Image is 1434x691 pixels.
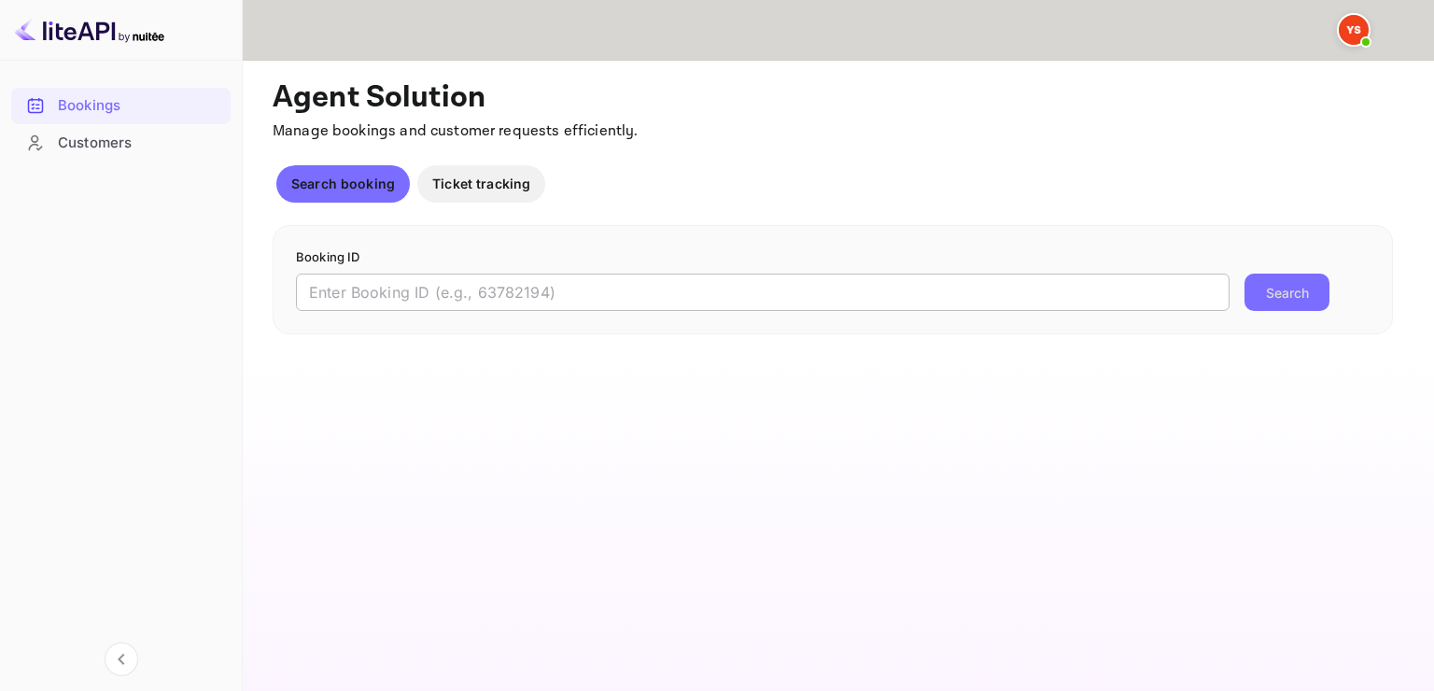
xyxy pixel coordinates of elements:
div: Customers [11,125,231,162]
p: Booking ID [296,248,1370,267]
img: Yandex Support [1339,15,1369,45]
a: Customers [11,125,231,160]
div: Bookings [58,95,221,117]
button: Collapse navigation [105,642,138,676]
div: Bookings [11,88,231,124]
span: Manage bookings and customer requests efficiently. [273,121,639,141]
input: Enter Booking ID (e.g., 63782194) [296,274,1230,311]
p: Ticket tracking [432,174,530,193]
img: LiteAPI logo [15,15,164,45]
div: Customers [58,133,221,154]
p: Search booking [291,174,395,193]
button: Search [1244,274,1329,311]
a: Bookings [11,88,231,122]
p: Agent Solution [273,79,1400,117]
